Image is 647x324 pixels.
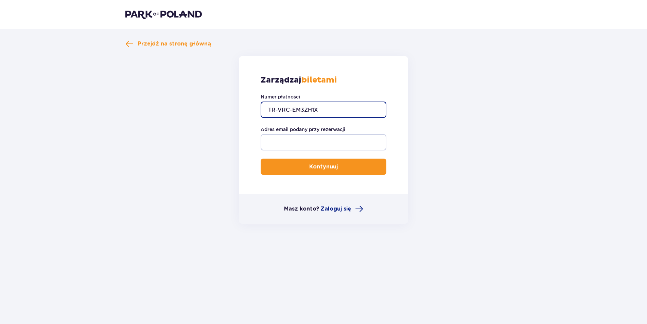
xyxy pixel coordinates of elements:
[125,40,211,48] a: Przejdź na stronę główną
[320,205,363,213] a: Zaloguj się
[261,159,386,175] button: Kontynuuj
[301,75,337,85] strong: biletami
[125,10,202,19] img: Park of Poland logo
[261,93,300,100] label: Numer płatności
[261,126,345,133] label: Adres email podany przy rezerwacji
[320,205,351,213] span: Zaloguj się
[138,40,211,48] span: Przejdź na stronę główną
[284,205,319,213] p: Masz konto?
[309,163,338,170] p: Kontynuuj
[261,75,337,85] p: Zarządzaj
